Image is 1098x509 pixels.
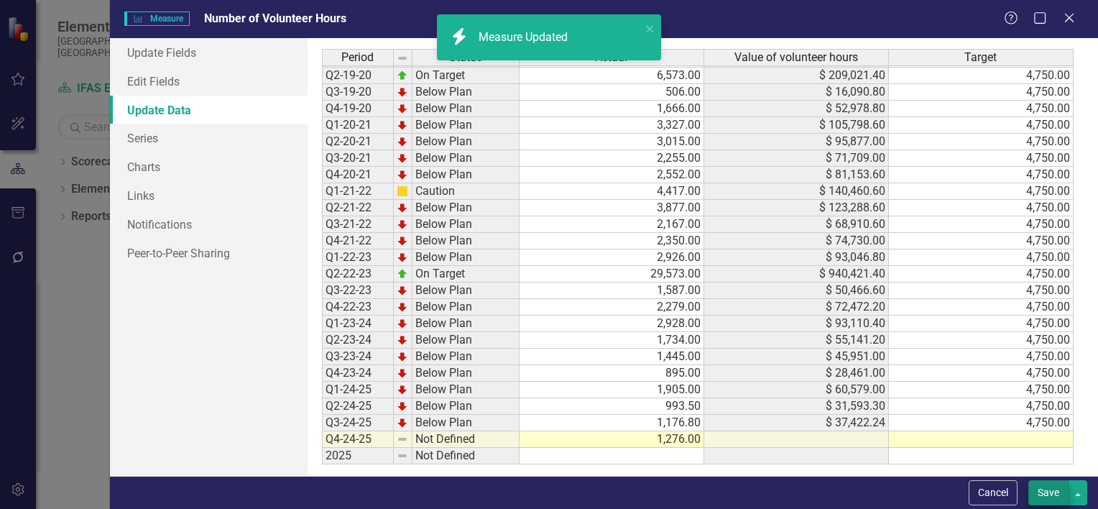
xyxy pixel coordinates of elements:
td: Below Plan [412,101,520,117]
td: Q3-20-21 [322,150,394,167]
img: TnMDeAgwAPMxUmUi88jYAAAAAElFTkSuQmCC [397,235,408,247]
img: TnMDeAgwAPMxUmUi88jYAAAAAElFTkSuQmCC [397,301,408,313]
td: Below Plan [412,249,520,266]
td: Below Plan [412,167,520,183]
td: $ 16,090.80 [704,84,889,101]
td: Q1-20-21 [322,117,394,134]
td: $ 940,421.40 [704,266,889,283]
td: 2025 [322,448,394,464]
img: TnMDeAgwAPMxUmUi88jYAAAAAElFTkSuQmCC [397,384,408,395]
td: Caution [412,183,520,200]
td: Q4-24-25 [322,431,394,448]
img: TnMDeAgwAPMxUmUi88jYAAAAAElFTkSuQmCC [397,136,408,147]
td: 4,750.00 [889,283,1074,299]
td: Q3-24-25 [322,415,394,431]
td: Q1-23-24 [322,316,394,332]
td: Q1-21-22 [322,183,394,200]
td: Q3-21-22 [322,216,394,233]
img: TnMDeAgwAPMxUmUi88jYAAAAAElFTkSuQmCC [397,86,408,98]
td: 3,877.00 [520,200,704,216]
td: $ 50,466.60 [704,283,889,299]
td: Below Plan [412,382,520,398]
button: Cancel [969,480,1018,505]
td: Q1-22-23 [322,249,394,266]
div: Measure Updated [479,29,571,46]
img: 8DAGhfEEPCf229AAAAAElFTkSuQmCC [397,450,408,462]
td: 2,255.00 [520,150,704,167]
td: 4,750.00 [889,398,1074,415]
a: Update Data [110,96,308,124]
img: TnMDeAgwAPMxUmUi88jYAAAAAElFTkSuQmCC [397,318,408,329]
img: TnMDeAgwAPMxUmUi88jYAAAAAElFTkSuQmCC [397,252,408,263]
td: 4,750.00 [889,266,1074,283]
td: On Target [412,266,520,283]
td: 4,750.00 [889,84,1074,101]
img: TnMDeAgwAPMxUmUi88jYAAAAAElFTkSuQmCC [397,285,408,296]
td: Below Plan [412,332,520,349]
td: 993.50 [520,398,704,415]
td: Below Plan [412,398,520,415]
td: Below Plan [412,200,520,216]
td: $ 123,288.60 [704,200,889,216]
td: $ 93,110.40 [704,316,889,332]
td: 1,587.00 [520,283,704,299]
a: Series [110,124,308,152]
td: Q2-19-20 [322,68,394,84]
td: $ 28,461.00 [704,365,889,382]
td: Q2-22-23 [322,266,394,283]
span: Measure [124,12,190,26]
td: 4,750.00 [889,150,1074,167]
td: Below Plan [412,415,520,431]
td: 2,167.00 [520,216,704,233]
img: 8DAGhfEEPCf229AAAAAElFTkSuQmCC [397,434,408,445]
td: Q3-22-23 [322,283,394,299]
td: 29,573.00 [520,266,704,283]
td: Q3-23-24 [322,349,394,365]
td: $ 209,021.40 [704,68,889,84]
td: 1,445.00 [520,349,704,365]
a: Update Fields [110,38,308,67]
button: close [645,20,655,37]
td: 1,905.00 [520,382,704,398]
td: 2,926.00 [520,249,704,266]
td: Below Plan [412,349,520,365]
td: 4,750.00 [889,415,1074,431]
td: Below Plan [412,84,520,101]
img: TnMDeAgwAPMxUmUi88jYAAAAAElFTkSuQmCC [397,119,408,131]
td: $ 31,593.30 [704,398,889,415]
td: $ 68,910.60 [704,216,889,233]
td: $ 52,978.80 [704,101,889,117]
td: 4,750.00 [889,167,1074,183]
td: Q2-23-24 [322,332,394,349]
button: Save [1028,480,1069,505]
td: 3,327.00 [520,117,704,134]
td: Below Plan [412,365,520,382]
td: Below Plan [412,117,520,134]
a: Charts [110,152,308,181]
td: 4,417.00 [520,183,704,200]
td: 4,750.00 [889,216,1074,233]
img: TnMDeAgwAPMxUmUi88jYAAAAAElFTkSuQmCC [397,417,408,428]
a: Edit Fields [110,67,308,96]
img: TnMDeAgwAPMxUmUi88jYAAAAAElFTkSuQmCC [397,351,408,362]
a: Peer-to-Peer Sharing [110,239,308,267]
td: 4,750.00 [889,101,1074,117]
img: TnMDeAgwAPMxUmUi88jYAAAAAElFTkSuQmCC [397,103,408,114]
td: Below Plan [412,299,520,316]
img: TnMDeAgwAPMxUmUi88jYAAAAAElFTkSuQmCC [397,367,408,379]
img: TnMDeAgwAPMxUmUi88jYAAAAAElFTkSuQmCC [397,400,408,412]
img: zOikAAAAAElFTkSuQmCC [397,268,408,280]
td: 2,350.00 [520,233,704,249]
td: 1,666.00 [520,101,704,117]
td: Not Defined [412,448,520,464]
td: 2,552.00 [520,167,704,183]
a: Notifications [110,210,308,239]
td: 895.00 [520,365,704,382]
td: 4,750.00 [889,117,1074,134]
td: $ 95,877.00 [704,134,889,150]
td: 1,176.80 [520,415,704,431]
td: 4,750.00 [889,134,1074,150]
td: 2,928.00 [520,316,704,332]
td: 4,750.00 [889,183,1074,200]
img: TnMDeAgwAPMxUmUi88jYAAAAAElFTkSuQmCC [397,219,408,230]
